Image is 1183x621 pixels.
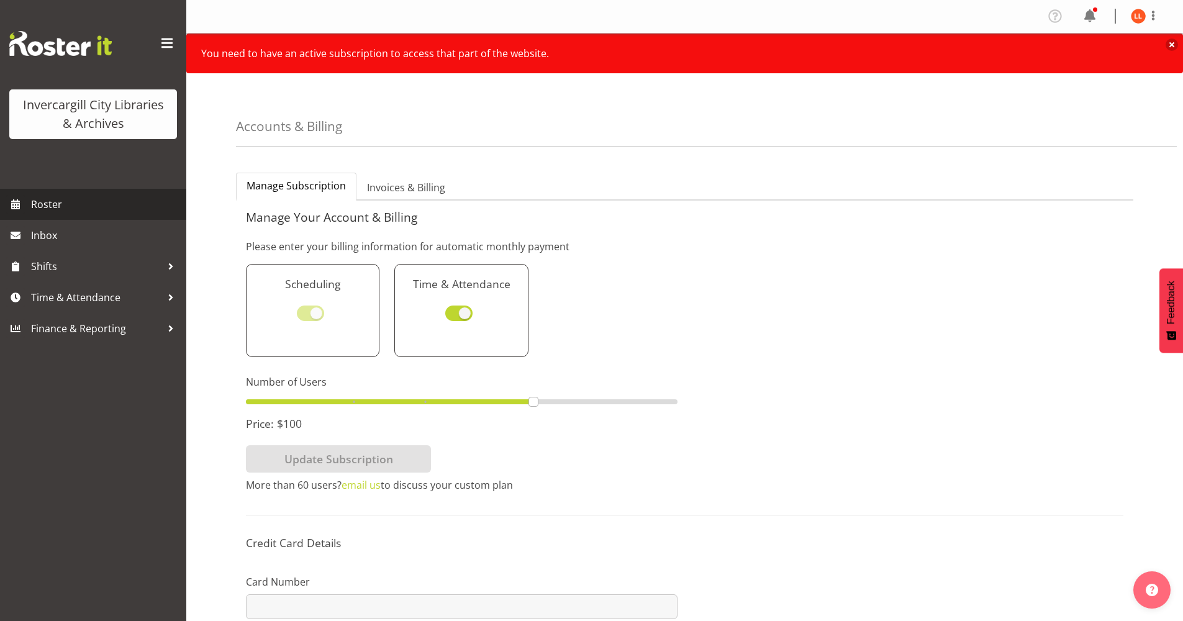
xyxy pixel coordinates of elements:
a: email us [342,478,381,492]
button: Close notification [1166,39,1178,51]
div: Invercargill City Libraries & Archives [22,96,165,133]
span: Feedback [1166,281,1177,324]
h5: Manage Your Account & Billing [246,211,1123,224]
label: Number of Users [246,374,678,389]
span: Roster [31,195,180,214]
span: Manage Subscription [247,178,346,193]
div: You need to have an active subscription to access that part of the website. [201,46,1158,61]
h5: Credit Card Details [246,536,678,550]
h5: Scheduling [259,277,366,291]
img: Rosterit website logo [9,31,112,56]
p: Please enter your billing information for automatic monthly payment [246,239,1123,254]
p: More than 60 users? to discuss your custom plan [246,478,678,492]
span: Update Subscription [284,451,393,467]
span: Shifts [31,257,161,276]
img: help-xxl-2.png [1146,584,1158,596]
span: Finance & Reporting [31,319,161,338]
img: lynette-lockett11677.jpg [1131,9,1146,24]
span: Invoices & Billing [367,180,445,195]
button: Feedback - Show survey [1159,268,1183,353]
span: Time & Attendance [31,288,161,307]
label: Card Number [246,574,678,589]
h4: Accounts & Billing [236,119,342,134]
span: Inbox [31,226,180,245]
h5: Price: $100 [246,417,678,430]
h5: Time & Attendance [407,277,515,291]
button: Update Subscription [246,445,431,473]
